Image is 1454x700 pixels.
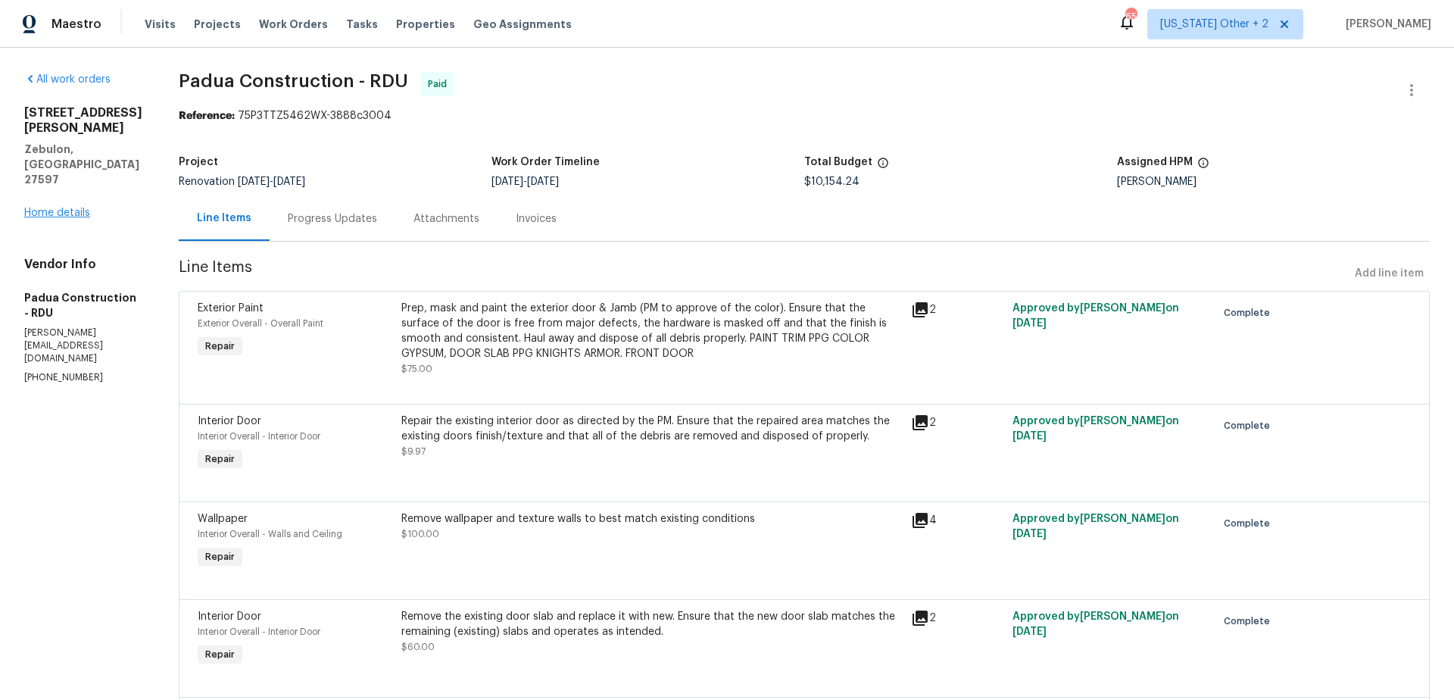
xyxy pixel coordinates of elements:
span: Exterior Overall - Overall Paint [198,319,323,328]
span: Repair [199,549,241,564]
div: [PERSON_NAME] [1117,177,1430,187]
div: Invoices [516,211,557,227]
div: Prep, mask and paint the exterior door & Jamb (PM to approve of the color). Ensure that the surfa... [401,301,902,361]
h5: Project [179,157,218,167]
span: $9.97 [401,447,426,456]
span: Geo Assignments [473,17,572,32]
span: [DATE] [1012,318,1047,329]
p: [PERSON_NAME][EMAIL_ADDRESS][DOMAIN_NAME] [24,327,142,365]
div: Repair the existing interior door as directed by the PM. Ensure that the repaired area matches th... [401,414,902,444]
span: Interior Overall - Walls and Ceiling [198,530,342,539]
span: [PERSON_NAME] [1340,17,1431,32]
h4: Vendor Info [24,257,142,272]
span: Approved by [PERSON_NAME] on [1012,611,1179,637]
h5: Total Budget [804,157,872,167]
span: Repair [199,647,241,662]
a: Home details [24,208,90,218]
span: [DATE] [1012,431,1047,442]
h5: Assigned HPM [1117,157,1193,167]
span: Properties [396,17,455,32]
span: $60.00 [401,642,435,652]
span: [DATE] [273,177,305,187]
div: Progress Updates [288,211,377,227]
span: Repair [199,452,241,467]
span: Padua Construction - RDU [179,72,408,90]
div: Remove the existing door slab and replace it with new. Ensure that the new door slab matches the ... [401,609,902,639]
span: Approved by [PERSON_NAME] on [1012,514,1179,539]
span: Interior Door [198,611,261,622]
span: Projects [194,17,241,32]
span: Wallpaper [198,514,248,524]
span: - [238,177,305,187]
div: 2 [911,301,1003,319]
span: Line Items [179,260,1349,288]
span: Renovation [179,177,305,187]
span: Approved by [PERSON_NAME] on [1012,416,1179,442]
div: 2 [911,414,1003,432]
span: Exterior Paint [198,303,264,314]
span: Complete [1224,418,1276,433]
span: $10,154.24 [804,177,860,187]
span: The hpm assigned to this work order. [1197,157,1209,177]
span: [DATE] [1012,627,1047,637]
span: Interior Overall - Interior Door [198,432,320,441]
span: [DATE] [527,177,559,187]
a: All work orders [24,74,111,85]
span: Paid [428,77,453,92]
span: Complete [1224,614,1276,629]
h2: [STREET_ADDRESS][PERSON_NAME] [24,105,142,136]
b: Reference: [179,111,235,121]
span: [DATE] [1012,529,1047,539]
span: Work Orders [259,17,328,32]
div: Line Items [197,211,251,226]
div: 2 [911,609,1003,627]
div: 75P3TTZ5462WX-3888c3004 [179,108,1430,123]
div: 65 [1125,9,1136,24]
div: Attachments [413,211,479,227]
span: Repair [199,339,241,354]
h5: Padua Construction - RDU [24,290,142,320]
h5: Work Order Timeline [491,157,600,167]
span: Complete [1224,305,1276,320]
span: [US_STATE] Other + 2 [1160,17,1268,32]
span: Approved by [PERSON_NAME] on [1012,303,1179,329]
span: [DATE] [491,177,523,187]
span: Interior Overall - Interior Door [198,627,320,636]
span: - [491,177,559,187]
span: Visits [145,17,176,32]
span: [DATE] [238,177,270,187]
p: [PHONE_NUMBER] [24,371,142,384]
span: Maestro [51,17,101,32]
div: 4 [911,511,1003,530]
span: $75.00 [401,364,432,373]
div: Remove wallpaper and texture walls to best match existing conditions [401,511,902,527]
span: Tasks [346,19,378,30]
span: The total cost of line items that have been proposed by Opendoor. This sum includes line items th... [877,157,889,177]
h5: Zebulon, [GEOGRAPHIC_DATA] 27597 [24,142,142,187]
span: Interior Door [198,416,261,427]
span: $100.00 [401,530,439,539]
span: Complete [1224,516,1276,531]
